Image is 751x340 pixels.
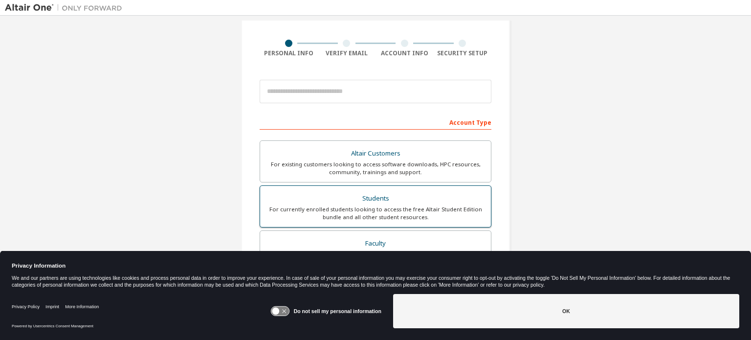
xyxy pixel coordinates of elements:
[266,192,485,205] div: Students
[266,160,485,176] div: For existing customers looking to access software downloads, HPC resources, community, trainings ...
[266,147,485,160] div: Altair Customers
[5,3,127,13] img: Altair One
[260,114,491,130] div: Account Type
[434,49,492,57] div: Security Setup
[260,49,318,57] div: Personal Info
[266,237,485,250] div: Faculty
[375,49,434,57] div: Account Info
[318,49,376,57] div: Verify Email
[266,205,485,221] div: For currently enrolled students looking to access the free Altair Student Edition bundle and all ...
